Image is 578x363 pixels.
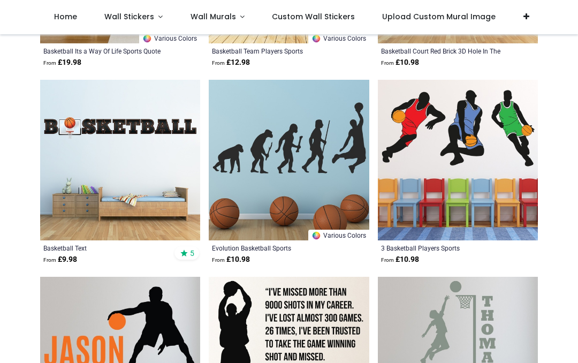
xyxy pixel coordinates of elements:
[381,47,504,55] a: Basketball Court Red Brick 3D Hole In The
[382,11,496,22] span: Upload Custom Mural Image
[40,80,200,240] img: Basketball Text Wall Sticker
[308,230,369,240] a: Various Colors
[381,257,394,263] span: From
[212,244,335,252] a: Evolution Basketball Sports
[381,244,504,252] a: 3 Basketball Players Sports
[272,11,355,22] span: Custom Wall Stickers
[209,80,369,240] img: Evolution Basketball Sports Wall Sticker
[191,11,236,22] span: Wall Murals
[104,11,154,22] span: Wall Stickers
[190,248,194,258] span: 5
[43,257,56,263] span: From
[212,57,250,68] strong: £ 12.98
[43,254,77,265] strong: £ 9.98
[311,34,321,43] img: Color Wheel
[308,33,369,43] a: Various Colors
[43,60,56,66] span: From
[43,244,166,252] a: Basketball Text
[212,47,335,55] a: Basketball Team Players Sports
[139,33,200,43] a: Various Colors
[43,47,166,55] a: Basketball Its a Way Of Life Sports Quote
[212,60,225,66] span: From
[43,57,81,68] strong: £ 19.98
[212,254,250,265] strong: £ 10.98
[381,57,419,68] strong: £ 10.98
[311,231,321,240] img: Color Wheel
[381,60,394,66] span: From
[54,11,77,22] span: Home
[142,34,152,43] img: Color Wheel
[212,257,225,263] span: From
[378,80,538,240] img: 3 Basketball Players Sports Wall Sticker
[381,254,419,265] strong: £ 10.98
